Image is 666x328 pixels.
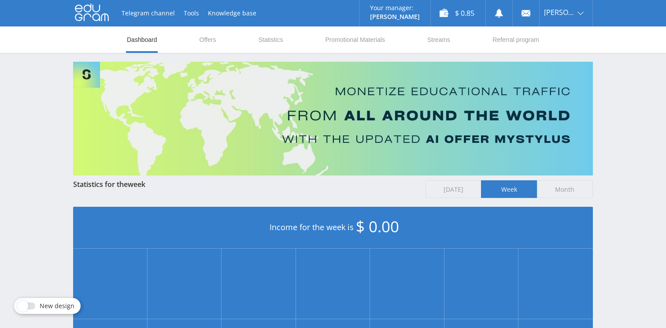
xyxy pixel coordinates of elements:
img: Banner [73,62,593,175]
div: Income for the week is [73,207,593,249]
span: Month [537,180,593,198]
span: week [128,179,145,189]
a: Statistics [257,26,284,53]
span: New design [40,302,74,309]
p: [PERSON_NAME] [370,13,420,20]
span: [PERSON_NAME] [544,9,575,16]
span: Week [481,180,537,198]
a: Referral program [492,26,540,53]
span: $ 0.00 [356,216,399,237]
span: [DATE] [425,180,481,198]
div: Statistics for the [73,180,417,188]
a: Offers [199,26,217,53]
p: Your manager: [370,4,420,11]
a: Dashboard [126,26,158,53]
a: Promotional Materials [325,26,386,53]
a: Streams [426,26,451,53]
